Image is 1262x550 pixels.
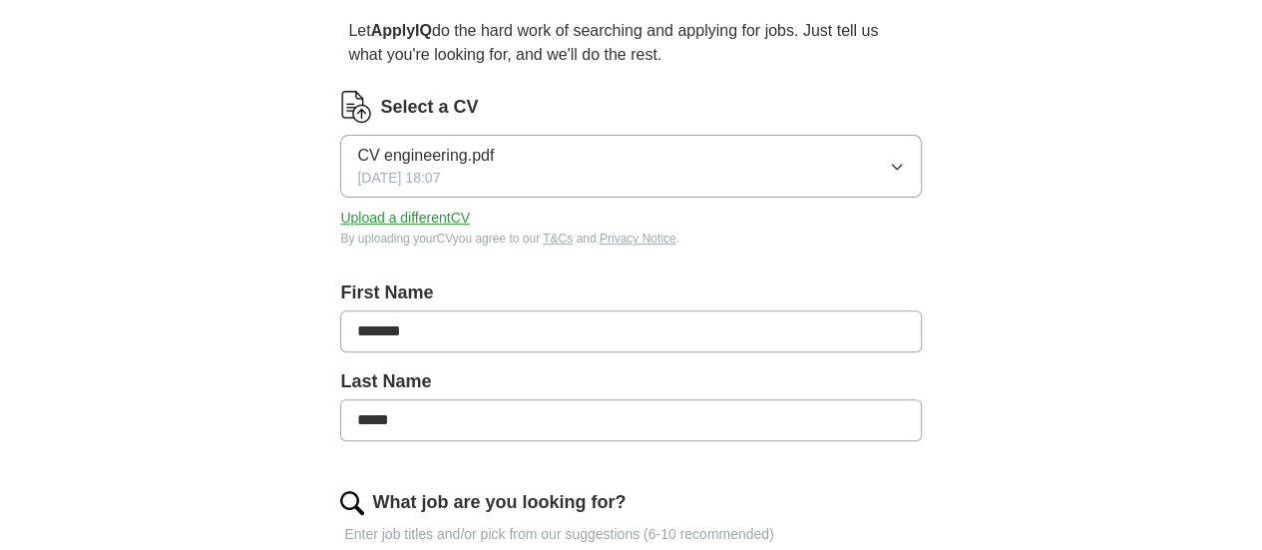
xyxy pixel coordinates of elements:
[340,368,921,395] label: Last Name
[543,232,573,246] a: T&Cs
[340,279,921,306] label: First Name
[380,94,478,121] label: Select a CV
[340,208,470,229] button: Upload a differentCV
[600,232,676,246] a: Privacy Notice
[340,11,921,75] p: Let do the hard work of searching and applying for jobs. Just tell us what you're looking for, an...
[372,489,626,516] label: What job are you looking for?
[340,491,364,515] img: search.png
[340,230,921,248] div: By uploading your CV you agree to our and .
[340,91,372,123] img: CV Icon
[371,22,432,39] strong: ApplyIQ
[340,524,921,545] p: Enter job titles and/or pick from our suggestions (6-10 recommended)
[357,168,440,189] span: [DATE] 18:07
[340,135,921,198] button: CV engineering.pdf[DATE] 18:07
[357,144,494,168] span: CV engineering.pdf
